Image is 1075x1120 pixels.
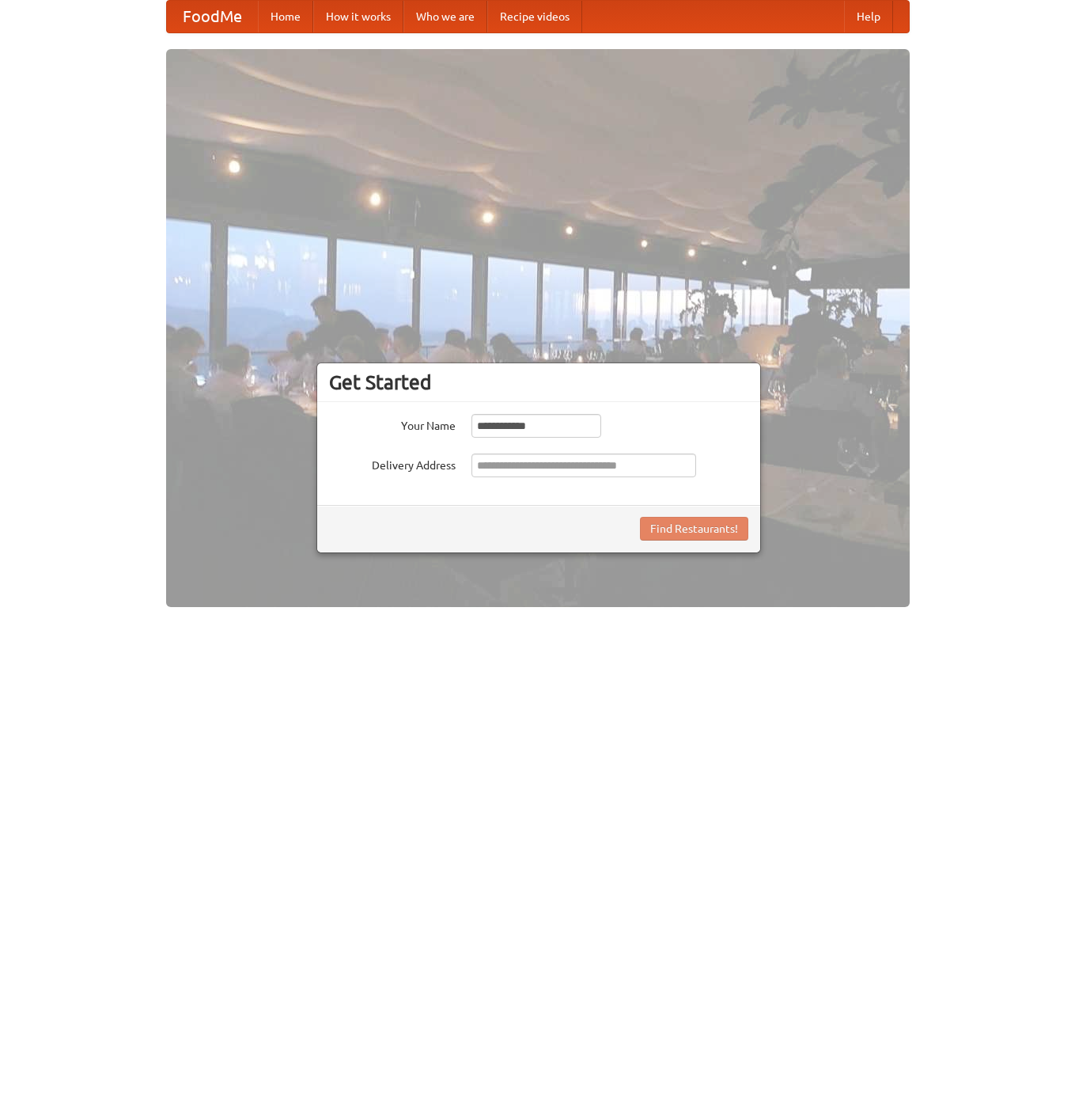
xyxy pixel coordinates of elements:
[167,1,258,32] a: FoodMe
[329,414,456,434] label: Your Name
[403,1,487,32] a: Who we are
[313,1,403,32] a: How it works
[487,1,582,32] a: Recipe videos
[640,517,748,541] button: Find Restaurants!
[329,454,456,473] label: Delivery Address
[329,370,748,394] h3: Get Started
[258,1,313,32] a: Home
[844,1,893,32] a: Help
